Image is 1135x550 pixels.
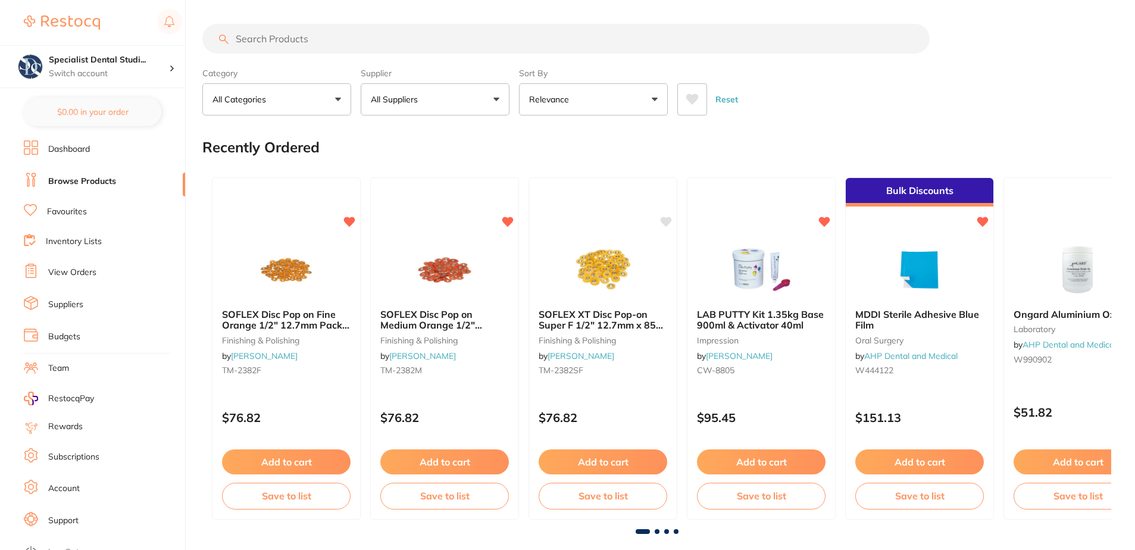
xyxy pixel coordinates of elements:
a: Dashboard [48,143,90,155]
small: finishing & polishing [380,336,509,345]
span: by [222,351,298,361]
span: by [1014,339,1116,350]
a: [PERSON_NAME] [706,351,773,361]
b: LAB PUTTY Kit 1.35kg Base 900ml & Activator 40ml [697,309,826,331]
p: All Categories [212,93,271,105]
b: SOFLEX Disc Pop on Fine Orange 1/2" 12.7mm Pack of 85 [222,309,351,331]
button: Add to cart [380,449,509,474]
button: Add to cart [855,449,984,474]
small: oral surgery [855,336,984,345]
button: Save to list [697,483,826,509]
img: SOFLEX Disc Pop on Medium Orange 1/2" 12.7mm Pack of 85 [406,240,483,299]
small: TM-2382M [380,365,509,375]
p: $151.13 [855,411,984,424]
a: Inventory Lists [46,236,102,248]
a: Subscriptions [48,451,99,463]
p: Relevance [529,93,574,105]
img: SOFLEX XT Disc Pop-on Super F 1/2" 12.7mm x 85 Orange [564,240,642,299]
small: CW-8805 [697,365,826,375]
button: Add to cart [697,449,826,474]
p: $76.82 [222,411,351,424]
a: [PERSON_NAME] [389,351,456,361]
button: Save to list [855,483,984,509]
img: SOFLEX Disc Pop on Fine Orange 1/2" 12.7mm Pack of 85 [248,240,325,299]
a: RestocqPay [24,392,94,405]
label: Sort By [519,68,668,79]
h2: Recently Ordered [202,139,320,156]
p: All Suppliers [371,93,423,105]
a: Budgets [48,331,80,343]
button: Reset [712,83,742,115]
button: $0.00 in your order [24,98,161,126]
p: Switch account [49,68,169,80]
img: LAB PUTTY Kit 1.35kg Base 900ml & Activator 40ml [723,240,800,299]
small: impression [697,336,826,345]
a: Favourites [47,206,87,218]
span: by [697,351,773,361]
label: Category [202,68,351,79]
button: Save to list [539,483,667,509]
p: $76.82 [380,411,509,424]
button: Save to list [222,483,351,509]
small: TM-2382SF [539,365,667,375]
a: Browse Products [48,176,116,187]
h4: Specialist Dental Studio [49,54,169,66]
img: Specialist Dental Studio [18,55,42,79]
button: Relevance [519,83,668,115]
small: TM-2382F [222,365,351,375]
label: Supplier [361,68,509,79]
a: [PERSON_NAME] [231,351,298,361]
a: Rewards [48,421,83,433]
button: Save to list [380,483,509,509]
img: Ongard Aluminium Oxide [1039,240,1117,299]
a: AHP Dental and Medical [1023,339,1116,350]
b: MDDI Sterile Adhesive Blue Film [855,309,984,331]
a: View Orders [48,267,96,279]
span: by [539,351,614,361]
img: RestocqPay [24,392,38,405]
button: All Suppliers [361,83,509,115]
button: Add to cart [222,449,351,474]
img: Restocq Logo [24,15,100,30]
a: Team [48,362,69,374]
a: [PERSON_NAME] [548,351,614,361]
p: $76.82 [539,411,667,424]
small: W444122 [855,365,984,375]
a: Suppliers [48,299,83,311]
input: Search Products [202,24,930,54]
a: Restocq Logo [24,9,100,36]
span: by [380,351,456,361]
span: RestocqPay [48,393,94,405]
a: AHP Dental and Medical [864,351,958,361]
b: SOFLEX Disc Pop on Medium Orange 1/2" 12.7mm Pack of 85 [380,309,509,331]
div: Bulk Discounts [846,178,993,207]
a: Account [48,483,80,495]
small: finishing & polishing [222,336,351,345]
button: Add to cart [539,449,667,474]
img: MDDI Sterile Adhesive Blue Film [881,240,958,299]
b: SOFLEX XT Disc Pop-on Super F 1/2" 12.7mm x 85 Orange [539,309,667,331]
button: All Categories [202,83,351,115]
span: by [855,351,958,361]
small: finishing & polishing [539,336,667,345]
a: Support [48,515,79,527]
p: $95.45 [697,411,826,424]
